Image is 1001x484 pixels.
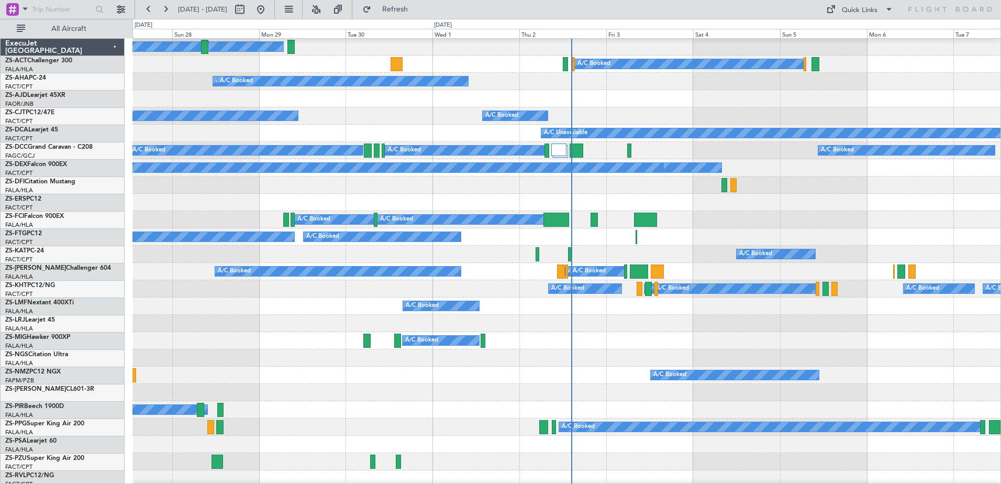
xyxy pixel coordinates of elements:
[5,369,29,375] span: ZS-NMZ
[780,29,867,38] div: Sun 5
[5,196,26,202] span: ZS-ERS
[5,351,68,358] a: ZS-NGSCitation Ultra
[216,73,249,89] div: A/C Booked
[821,142,854,158] div: A/C Booked
[5,403,64,410] a: ZS-PIRBeech 1900D
[653,367,686,383] div: A/C Booked
[573,263,606,279] div: A/C Booked
[380,212,413,227] div: A/C Booked
[842,5,877,16] div: Quick Links
[5,282,27,289] span: ZS-KHT
[544,125,587,141] div: A/C Unavailable
[519,29,606,38] div: Thu 2
[551,281,584,296] div: A/C Booked
[5,334,70,340] a: ZS-MIGHawker 900XP
[5,342,33,350] a: FALA/HLA
[5,238,32,246] a: FACT/CPT
[5,248,44,254] a: ZS-KATPC-24
[5,438,57,444] a: ZS-PSALearjet 60
[5,83,32,91] a: FACT/CPT
[5,446,33,454] a: FALA/HLA
[5,135,32,142] a: FACT/CPT
[5,58,27,64] span: ZS-ACT
[346,29,432,38] div: Tue 30
[178,5,227,14] span: [DATE] - [DATE]
[5,377,34,384] a: FAPM/PZB
[27,25,110,32] span: All Aircraft
[906,281,939,296] div: A/C Booked
[5,256,32,263] a: FACT/CPT
[434,21,452,30] div: [DATE]
[5,428,33,436] a: FALA/HLA
[172,29,259,38] div: Sun 28
[5,58,72,64] a: ZS-ACTChallenger 300
[5,204,32,212] a: FACT/CPT
[5,127,58,133] a: ZS-DCALearjet 45
[5,455,27,461] span: ZS-PZU
[135,21,152,30] div: [DATE]
[5,213,24,219] span: ZS-FCI
[5,300,27,306] span: ZS-LMF
[606,29,693,38] div: Fri 3
[220,73,253,89] div: A/C Booked
[5,472,54,479] a: ZS-RVLPC12/NG
[259,29,346,38] div: Mon 29
[693,29,780,38] div: Sat 4
[5,351,28,358] span: ZS-NGS
[388,142,421,158] div: A/C Booked
[5,161,67,168] a: ZS-DEXFalcon 900EX
[5,92,65,98] a: ZS-AJDLearjet 45XR
[577,56,610,72] div: A/C Booked
[5,221,33,229] a: FALA/HLA
[405,333,438,348] div: A/C Booked
[5,334,27,340] span: ZS-MIG
[5,359,33,367] a: FALA/HLA
[5,438,27,444] span: ZS-PSA
[5,65,33,73] a: FALA/HLA
[5,317,25,323] span: ZS-LRJ
[5,117,32,125] a: FACT/CPT
[5,317,55,323] a: ZS-LRJLearjet 45
[5,179,75,185] a: ZS-DFICitation Mustang
[358,1,420,18] button: Refresh
[218,263,251,279] div: A/C Booked
[406,298,439,314] div: A/C Booked
[5,300,74,306] a: ZS-LMFNextant 400XTi
[5,403,24,410] span: ZS-PIR
[5,265,111,271] a: ZS-[PERSON_NAME]Challenger 604
[5,144,28,150] span: ZS-DCC
[5,248,27,254] span: ZS-KAT
[5,455,84,461] a: ZS-PZUSuper King Air 200
[5,109,54,116] a: ZS-CJTPC12/47E
[5,282,55,289] a: ZS-KHTPC12/NG
[5,196,41,202] a: ZS-ERSPC12
[5,92,27,98] span: ZS-AJD
[32,2,92,17] input: Trip Number
[5,325,33,333] a: FALA/HLA
[297,212,330,227] div: A/C Booked
[5,386,94,392] a: ZS-[PERSON_NAME]CL601-3R
[5,127,28,133] span: ZS-DCA
[5,186,33,194] a: FALA/HLA
[821,1,898,18] button: Quick Links
[5,472,26,479] span: ZS-RVL
[5,179,25,185] span: ZS-DFI
[5,290,32,298] a: FACT/CPT
[5,273,33,281] a: FALA/HLA
[568,263,601,279] div: A/C Booked
[5,421,27,427] span: ZS-PPG
[5,169,32,177] a: FACT/CPT
[432,29,519,38] div: Wed 1
[562,419,595,435] div: A/C Booked
[5,75,29,81] span: ZS-AHA
[5,421,84,427] a: ZS-PPGSuper King Air 200
[867,29,954,38] div: Mon 6
[5,161,27,168] span: ZS-DEX
[5,144,93,150] a: ZS-DCCGrand Caravan - C208
[485,108,518,124] div: A/C Booked
[5,265,66,271] span: ZS-[PERSON_NAME]
[5,213,64,219] a: ZS-FCIFalcon 900EX
[5,307,33,315] a: FALA/HLA
[5,230,42,237] a: ZS-FTGPC12
[5,463,32,471] a: FACT/CPT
